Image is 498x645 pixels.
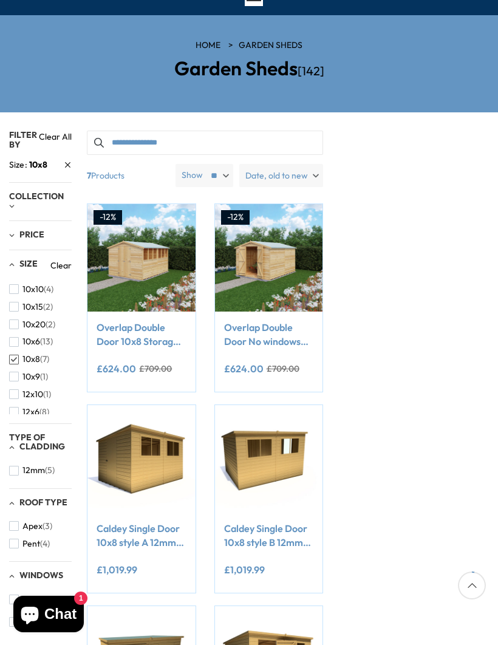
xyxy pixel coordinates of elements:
[9,368,48,386] button: 10x9
[239,39,302,52] a: Garden Sheds
[139,364,172,373] del: £709.00
[9,350,49,368] button: 10x8
[22,539,40,549] span: Pent
[239,164,323,187] label: Date, old to new
[19,497,67,508] span: Roof Type
[39,131,72,149] a: Clear All
[22,594,68,604] span: Windowless
[40,372,48,382] span: (1)
[22,336,40,347] span: 10x6
[267,364,299,373] del: £709.00
[221,210,250,225] div: -12%
[68,594,76,604] span: (1)
[224,522,313,549] a: Caldey Single Door 10x8 style B 12mm Shiplap Garden Shed
[50,259,72,271] a: Clear
[43,389,51,400] span: (1)
[224,565,265,575] ins: £1,019.99
[97,565,137,575] ins: £1,019.99
[87,131,322,155] input: Search products
[40,539,50,549] span: (4)
[22,465,45,476] span: 12mm
[298,63,324,78] span: [142]
[40,336,53,347] span: (13)
[19,258,38,269] span: Size
[29,159,47,170] span: 10x8
[22,302,43,312] span: 10x15
[9,432,65,452] span: Type of Cladding
[9,333,53,350] button: 10x6
[9,129,37,149] span: Filter By
[22,354,40,364] span: 10x8
[22,319,46,330] span: 10x20
[22,284,44,295] span: 10x10
[10,596,87,635] inbox-online-store-chat: Shopify online store chat
[9,403,49,421] button: 12x6
[82,164,170,187] span: Products
[9,590,76,608] button: Windowless
[22,372,40,382] span: 10x9
[87,164,91,187] b: 7
[9,316,55,333] button: 10x20
[9,191,64,202] span: Collection
[92,58,406,79] h2: Garden Sheds
[43,302,53,312] span: (2)
[43,521,52,531] span: (3)
[45,465,55,476] span: (5)
[19,570,63,581] span: Windows
[97,522,186,549] a: Caldey Single Door 10x8 style A 12mm Shiplap Garden Shed
[9,608,72,636] button: With Window
[245,164,308,187] span: Date, old to new
[40,354,49,364] span: (7)
[182,169,203,182] label: Show
[97,321,186,348] a: Overlap Double Door 10x8 Storage Shed
[9,159,29,171] span: Size
[44,284,53,295] span: (4)
[22,389,43,400] span: 12x10
[19,229,44,240] span: Price
[22,521,43,531] span: Apex
[9,517,52,535] button: Apex
[9,535,50,553] button: Pent
[22,407,39,417] span: 12x6
[9,386,51,403] button: 12x10
[9,298,53,316] button: 10x15
[224,364,264,374] ins: £624.00
[39,407,49,417] span: (8)
[9,281,53,298] button: 10x10
[224,321,313,348] a: Overlap Double Door No windows 10x8 Storage Shed
[196,39,220,52] a: HOME
[94,210,122,225] div: -12%
[46,319,55,330] span: (2)
[97,364,136,374] ins: £624.00
[9,462,55,479] button: 12mm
